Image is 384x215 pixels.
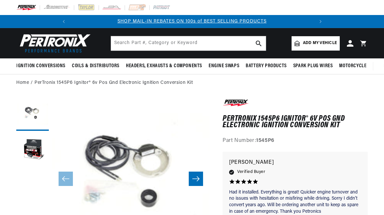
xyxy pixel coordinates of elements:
[223,137,368,145] div: Part Number:
[16,134,49,167] button: Load image 2 in gallery view
[111,36,266,51] input: Search Part #, Category or Keyword
[292,36,340,51] a: Add my vehicle
[59,172,73,186] button: Slide left
[16,63,65,69] span: Ignition Conversions
[16,79,368,86] nav: breadcrumbs
[16,98,49,131] button: Load image 1 in gallery view
[293,63,333,69] span: Spark Plug Wires
[290,58,336,74] summary: Spark Plug Wires
[209,63,239,69] span: Engine Swaps
[303,40,337,46] span: Add my vehicle
[126,63,202,69] span: Headers, Exhausts & Components
[117,19,267,24] a: SHOP MAIL-IN REBATES ON 100s of BEST SELLING PRODUCTS
[123,58,205,74] summary: Headers, Exhausts & Components
[242,58,290,74] summary: Battery Products
[229,189,361,215] p: Had it installed. Everything is great! Quicker engine turnover and no issues with hesitation or m...
[252,36,266,51] button: search button
[336,58,370,74] summary: Motorcycle
[34,79,193,86] a: PerTronix 1545P6 Ignitor® 6v Pos Gnd Electronic Ignition Conversion Kit
[69,58,123,74] summary: Coils & Distributors
[57,15,70,28] button: Translation missing: en.sections.announcements.previous_announcement
[70,18,314,25] div: 1 of 2
[256,138,274,143] strong: 1545P6
[229,158,361,167] p: [PERSON_NAME]
[189,172,203,186] button: Slide right
[237,168,265,176] span: Verified Buyer
[16,79,29,86] a: Home
[72,63,119,69] span: Coils & Distributors
[223,115,368,129] h1: PerTronix 1545P6 Ignitor® 6v Pos Gnd Electronic Ignition Conversion Kit
[70,18,314,25] div: Announcement
[339,63,366,69] span: Motorcycle
[205,58,242,74] summary: Engine Swaps
[16,32,91,54] img: Pertronix
[16,58,69,74] summary: Ignition Conversions
[246,63,287,69] span: Battery Products
[314,15,327,28] button: Translation missing: en.sections.announcements.next_announcement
